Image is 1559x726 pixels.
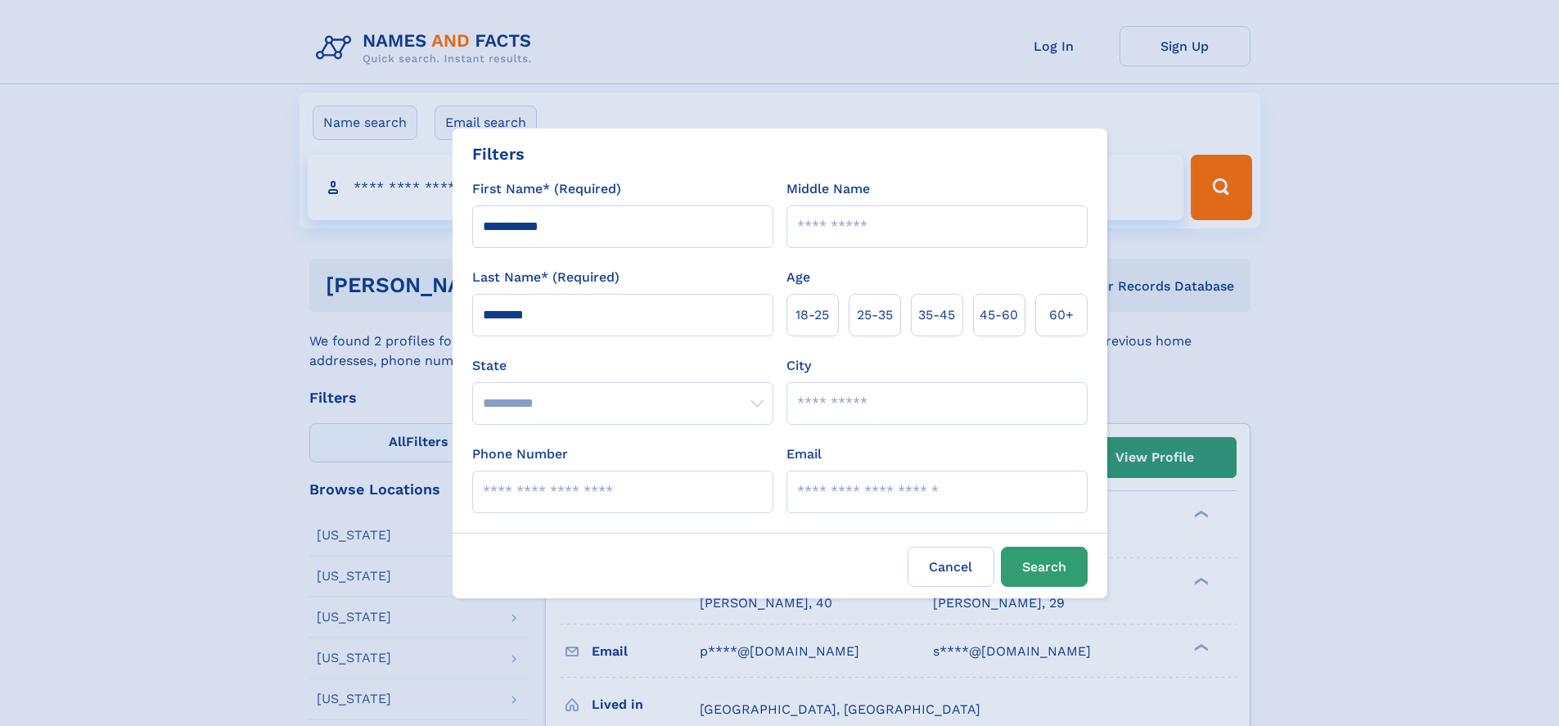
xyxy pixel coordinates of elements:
[472,356,773,376] label: State
[918,305,955,325] span: 35‑45
[786,444,822,464] label: Email
[795,305,829,325] span: 18‑25
[472,142,525,166] div: Filters
[786,179,870,199] label: Middle Name
[786,268,810,287] label: Age
[1001,547,1088,587] button: Search
[472,268,620,287] label: Last Name* (Required)
[472,444,568,464] label: Phone Number
[980,305,1018,325] span: 45‑60
[908,547,994,587] label: Cancel
[786,356,811,376] label: City
[1049,305,1074,325] span: 60+
[857,305,893,325] span: 25‑35
[472,179,621,199] label: First Name* (Required)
